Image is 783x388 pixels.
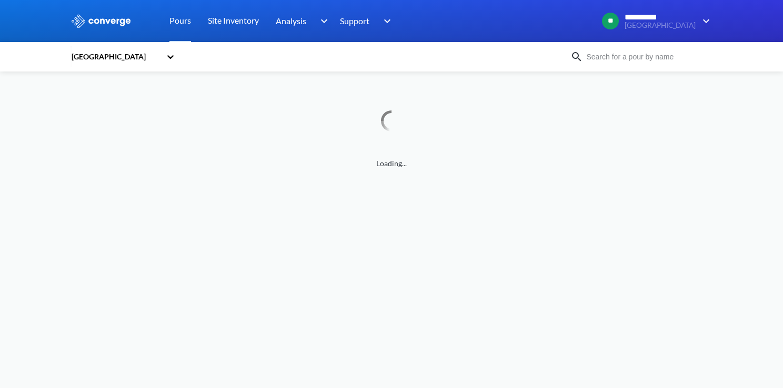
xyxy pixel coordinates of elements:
[314,15,330,27] img: downArrow.svg
[276,14,306,27] span: Analysis
[570,50,583,63] img: icon-search.svg
[583,51,710,63] input: Search for a pour by name
[625,22,696,29] span: [GEOGRAPHIC_DATA]
[71,51,161,63] div: [GEOGRAPHIC_DATA]
[71,14,132,28] img: logo_ewhite.svg
[71,158,712,169] span: Loading...
[696,15,712,27] img: downArrow.svg
[377,15,394,27] img: downArrow.svg
[340,14,369,27] span: Support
